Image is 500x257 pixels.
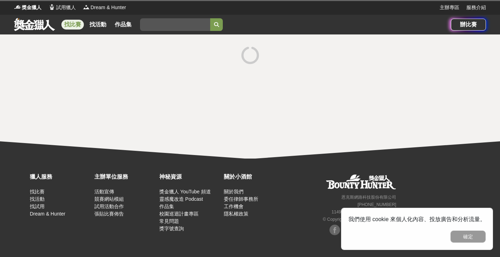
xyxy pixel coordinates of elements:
[451,19,486,31] a: 辦比賽
[341,195,396,200] small: 恩克斯網路科技股份有限公司
[358,202,396,207] small: [PHONE_NUMBER]
[83,4,90,11] img: Logo
[329,225,340,235] img: Facebook
[48,4,55,11] img: Logo
[48,4,76,11] a: Logo試用獵人
[159,189,211,194] a: 獎金獵人 YouTube 頻道
[348,216,486,222] span: 我們使用 cookie 來個人化內容、投放廣告和分析流量。
[14,4,21,11] img: Logo
[94,204,124,209] a: 試用活動合作
[94,196,124,202] a: 競賽網站模組
[30,204,45,209] a: 找試用
[323,217,396,222] small: © Copyright 2025 . All Rights Reserved.
[14,4,41,11] a: Logo獎金獵人
[22,4,41,11] span: 獎金獵人
[94,211,124,217] a: 張貼比賽佈告
[159,218,179,224] a: 常見問題
[440,4,459,11] a: 主辦專區
[224,211,248,217] a: 隱私權政策
[87,20,109,30] a: 找活動
[159,173,220,181] div: 神秘資源
[451,231,486,243] button: 確定
[94,173,155,181] div: 主辦單位服務
[30,196,45,202] a: 找活動
[159,211,199,217] a: 校園巡迴計畫專區
[224,196,258,202] a: 委任律師事務所
[159,226,184,231] a: 獎字號查詢
[83,4,126,11] a: LogoDream & Hunter
[159,196,203,202] a: 靈感魔改造 Podcast
[56,4,76,11] span: 試用獵人
[112,20,134,30] a: 作品集
[94,189,114,194] a: 活動宣傳
[224,173,285,181] div: 關於小酒館
[224,204,244,209] a: 工作機會
[224,189,244,194] a: 關於我們
[30,211,65,217] a: Dream & Hunter
[30,173,91,181] div: 獵人服務
[466,4,486,11] a: 服務介紹
[159,204,174,209] a: 作品集
[30,189,45,194] a: 找比賽
[61,20,84,30] a: 找比賽
[332,210,396,214] small: 11494 [STREET_ADDRESS] 3 樓
[91,4,126,11] span: Dream & Hunter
